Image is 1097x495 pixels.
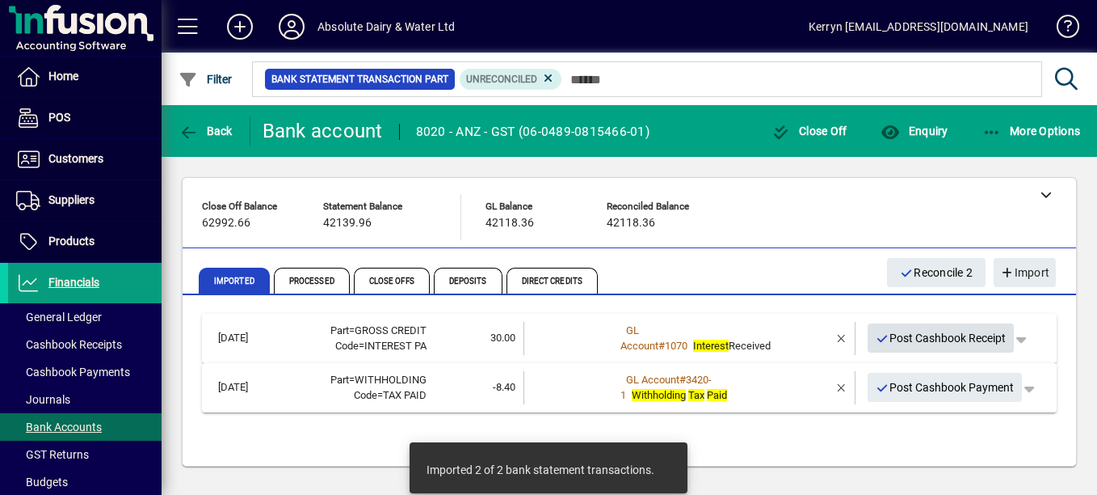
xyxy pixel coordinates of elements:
[626,374,679,386] span: GL Account
[982,125,1081,137] span: More Options
[263,118,383,144] div: Bank account
[8,441,162,468] a: GST Returns
[1044,3,1077,56] a: Knowledge Base
[317,14,456,40] div: Absolute Dairy & Water Ltd
[693,340,771,352] span: Received
[868,373,1023,402] button: Post Cashbook Payment
[48,111,70,124] span: POS
[16,476,68,489] span: Budgets
[688,389,704,401] em: Tax
[202,363,1057,412] mat-expansion-panel-header: [DATE]Part=WITHHOLDING Code=TAX PAID-8.40GL Account#3420-1Withholding Tax PaidPost Cashbook Payment
[199,268,270,294] span: Imported
[665,340,687,352] span: 1070
[214,12,266,41] button: Add
[767,116,851,146] button: Close Off
[829,374,855,400] button: Remove
[16,366,130,379] span: Cashbook Payments
[210,371,286,404] td: [DATE]
[48,152,103,165] span: Customers
[809,14,1028,40] div: Kerryn [EMAIL_ADDRESS][DOMAIN_NAME]
[771,125,847,137] span: Close Off
[8,413,162,441] a: Bank Accounts
[620,322,693,355] a: GL Account#1070
[876,116,952,146] button: Enquiry
[427,462,654,478] div: Imported 2 of 2 bank statement transactions.
[174,65,237,94] button: Filter
[658,340,665,352] span: #
[16,338,122,351] span: Cashbook Receipts
[434,268,502,294] span: Deposits
[876,374,1015,401] span: Post Cashbook Payment
[174,116,237,146] button: Back
[490,332,515,344] span: 30.00
[978,116,1085,146] button: More Options
[1000,260,1049,286] span: Import
[16,421,102,434] span: Bank Accounts
[210,322,286,355] td: [DATE]
[8,180,162,221] a: Suppliers
[8,358,162,386] a: Cashbook Payments
[16,393,70,406] span: Journals
[416,119,649,145] div: 8020 - ANZ - GST (06-0489-0815466-01)
[460,69,562,90] mat-chip: Reconciliation Status: Unreconciled
[876,325,1007,352] span: Post Cashbook Receipt
[48,276,99,289] span: Financials
[16,311,102,324] span: General Ledger
[485,217,534,230] span: 42118.36
[887,258,986,287] button: Reconcile 2
[8,222,162,262] a: Products
[202,314,1057,363] mat-expansion-panel-header: [DATE]Part=GROSS CREDIT Code=INTEREST PA30.00GL Account#1070InterestReceivedPost Cashbook Receipt
[286,372,427,404] div: WITHHOLDING TAX PAID
[266,12,317,41] button: Profile
[829,325,855,351] button: Remove
[506,268,598,294] span: Direct Credits
[881,125,948,137] span: Enquiry
[8,303,162,331] a: General Ledger
[8,331,162,358] a: Cashbook Receipts
[286,323,427,354] div: GROSS CREDIT INTEREST PA
[179,73,233,86] span: Filter
[274,268,350,294] span: Processed
[354,268,430,294] span: Close Offs
[8,139,162,180] a: Customers
[8,386,162,413] a: Journals
[8,57,162,97] a: Home
[493,381,515,393] span: -8.40
[323,217,372,230] span: 42139.96
[620,371,712,404] a: GL Account#3420-1
[607,217,655,230] span: 42118.36
[693,340,729,352] em: Interest
[48,235,95,247] span: Products
[632,389,686,401] em: Withholding
[179,125,233,137] span: Back
[900,260,973,286] span: Reconcile 2
[679,374,686,386] span: #
[868,324,1015,353] button: Post Cashbook Receipt
[707,389,727,401] em: Paid
[8,98,162,138] a: POS
[48,70,78,82] span: Home
[271,71,448,87] span: Bank Statement Transaction Part
[16,448,89,461] span: GST Returns
[994,258,1056,287] button: Import
[202,217,250,230] span: 62992.66
[48,193,95,206] span: Suppliers
[162,116,250,146] app-page-header-button: Back
[466,74,537,85] span: Unreconciled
